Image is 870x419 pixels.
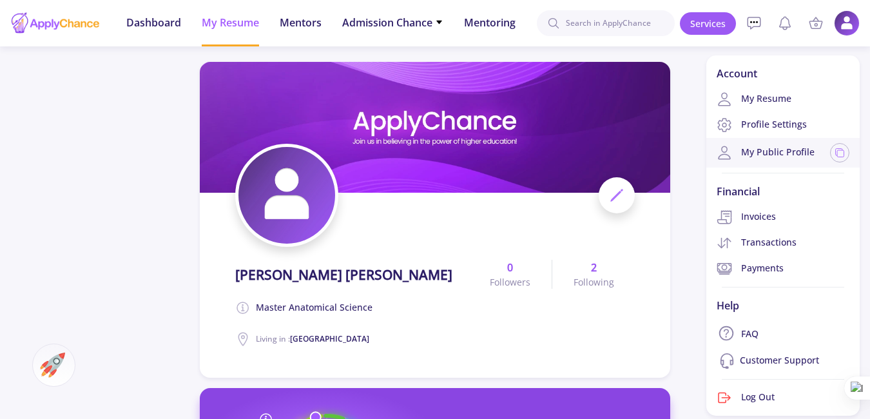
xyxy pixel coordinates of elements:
[256,333,369,344] span: Living in :
[706,385,860,411] a: Log Out
[706,204,860,230] a: Invoices
[706,179,860,204] div: Financial
[235,265,452,286] span: [PERSON_NAME] [PERSON_NAME]
[342,15,443,30] span: Admission Chance
[507,260,513,275] b: 0
[256,300,372,316] span: Master anatomical science
[706,230,860,256] a: Transactions
[126,15,181,30] span: Dashboard
[40,353,65,378] img: ac-market
[591,260,597,275] b: 2
[706,293,860,318] div: Help
[717,145,815,161] a: My Public Profile
[680,12,736,35] a: Services
[280,15,322,30] span: Mentors
[706,112,860,138] a: Profile Settings
[574,275,614,289] span: Following
[706,256,860,282] a: Payments
[706,318,860,348] a: FAQ
[706,86,860,112] a: My Resume
[290,333,369,344] span: [GEOGRAPHIC_DATA]
[706,348,860,374] a: Customer Support
[717,209,776,225] span: Invoices
[537,10,675,36] input: Search in ApplyChance
[706,61,860,86] div: Account
[202,15,259,30] span: My Resume
[490,275,530,289] span: Followers
[464,15,516,30] span: Mentoring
